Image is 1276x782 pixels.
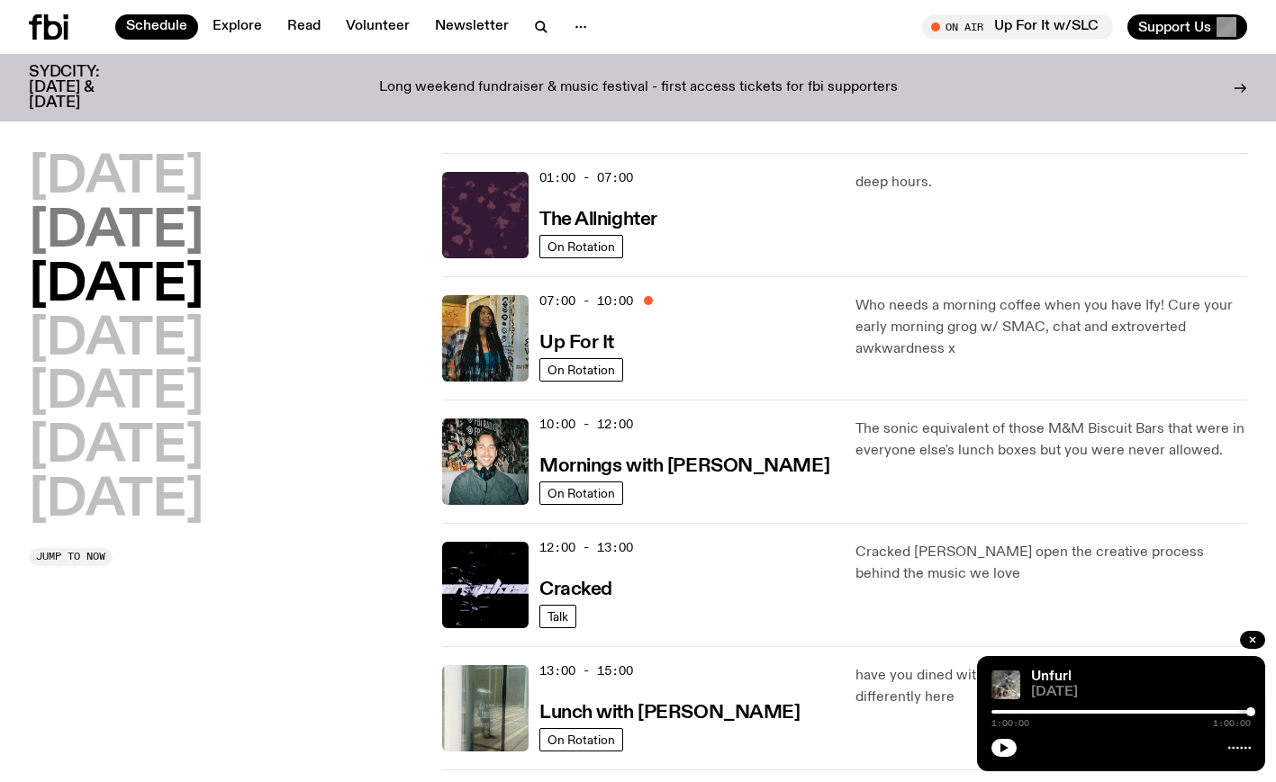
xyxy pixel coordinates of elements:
a: Explore [202,14,273,40]
a: Lunch with [PERSON_NAME] [539,700,800,723]
h3: The Allnighter [539,211,657,229]
button: [DATE] [29,207,204,257]
span: 07:00 - 10:00 [539,292,633,310]
a: The Allnighter [539,207,657,229]
button: Support Us [1127,14,1247,40]
a: Schedule [115,14,198,40]
p: have you dined with us before? we do things a little differently here [855,665,1247,708]
span: 01:00 - 07:00 [539,169,633,186]
button: [DATE] [29,422,204,472]
img: Radio presenter Ben Hansen sits in front of a wall of photos and an fbi radio sign. Film photo. B... [442,418,529,505]
span: 1:00:00 [991,719,1029,728]
button: [DATE] [29,476,204,526]
a: Cracked [539,577,612,599]
h3: Cracked [539,580,612,599]
p: Who needs a morning coffee when you have Ify! Cure your early morning grog w/ SMAC, chat and extr... [855,295,1247,360]
p: The sonic equivalent of those M&M Biscuit Bars that were in everyone else's lunch boxes but you w... [855,418,1247,462]
span: 10:00 - 12:00 [539,416,633,433]
img: Ify - a Brown Skin girl with black braided twists, looking up to the side with her tongue stickin... [442,295,529,382]
span: On Rotation [548,239,615,253]
button: Jump to now [29,548,113,566]
p: Long weekend fundraiser & music festival - first access tickets for fbi supporters [379,80,898,96]
button: [DATE] [29,315,204,365]
a: Newsletter [424,14,520,40]
span: On Rotation [548,363,615,376]
p: deep hours. [855,172,1247,193]
a: On Rotation [539,728,623,751]
a: Volunteer [335,14,421,40]
a: Talk [539,605,576,628]
span: 1:00:00 [1213,719,1251,728]
span: 13:00 - 15:00 [539,662,633,679]
a: Read [276,14,331,40]
button: [DATE] [29,261,204,311]
span: Support Us [1138,19,1211,35]
span: 12:00 - 13:00 [539,539,633,556]
a: Mornings with [PERSON_NAME] [539,454,829,476]
a: On Rotation [539,481,623,505]
h3: Mornings with [PERSON_NAME] [539,457,829,476]
span: On Rotation [548,733,615,746]
span: Jump to now [36,552,105,562]
span: [DATE] [1031,686,1251,699]
a: On Rotation [539,235,623,258]
button: On AirUp For It w/SLC [922,14,1113,40]
p: Cracked [PERSON_NAME] open the creative process behind the music we love [855,542,1247,585]
span: On Rotation [548,486,615,499]
a: Up For It [539,330,614,353]
span: Talk [548,609,568,623]
button: [DATE] [29,368,204,418]
h3: Lunch with [PERSON_NAME] [539,704,800,723]
h3: SYDCITY: [DATE] & [DATE] [29,65,144,111]
a: Unfurl [1031,670,1072,684]
button: [DATE] [29,153,204,203]
img: Logo for Podcast Cracked. Black background, with white writing, with glass smashing graphics [442,542,529,628]
a: On Rotation [539,358,623,382]
h3: Up For It [539,334,614,353]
